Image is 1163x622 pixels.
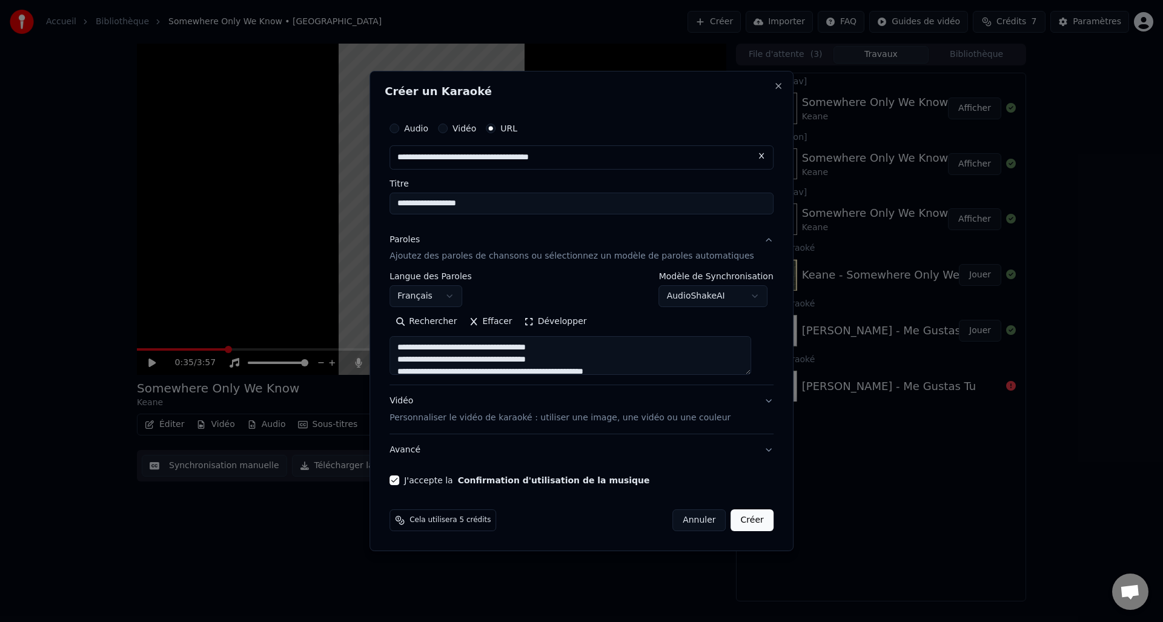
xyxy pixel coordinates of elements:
div: ParolesAjoutez des paroles de chansons ou sélectionnez un modèle de paroles automatiques [389,273,774,385]
button: Annuler [672,509,726,531]
div: Vidéo [389,395,731,425]
span: Cela utilisera 5 crédits [409,515,491,525]
button: J'accepte la [458,476,650,485]
label: Titre [389,179,774,188]
h2: Créer un Karaoké [385,86,778,97]
button: Développer [519,313,593,332]
button: Avancé [389,434,774,466]
label: URL [500,124,517,133]
button: Rechercher [389,313,463,332]
label: Langue des Paroles [389,273,472,281]
button: Créer [731,509,774,531]
p: Personnaliser le vidéo de karaoké : utiliser une image, une vidéo ou une couleur [389,412,731,424]
button: ParolesAjoutez des paroles de chansons ou sélectionnez un modèle de paroles automatiques [389,224,774,273]
label: Audio [404,124,428,133]
p: Ajoutez des paroles de chansons ou sélectionnez un modèle de paroles automatiques [389,251,754,263]
label: Vidéo [452,124,476,133]
label: Modèle de Synchronisation [659,273,774,281]
button: Effacer [463,313,518,332]
button: VidéoPersonnaliser le vidéo de karaoké : utiliser une image, une vidéo ou une couleur [389,386,774,434]
label: J'accepte la [404,476,649,485]
div: Paroles [389,234,420,246]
